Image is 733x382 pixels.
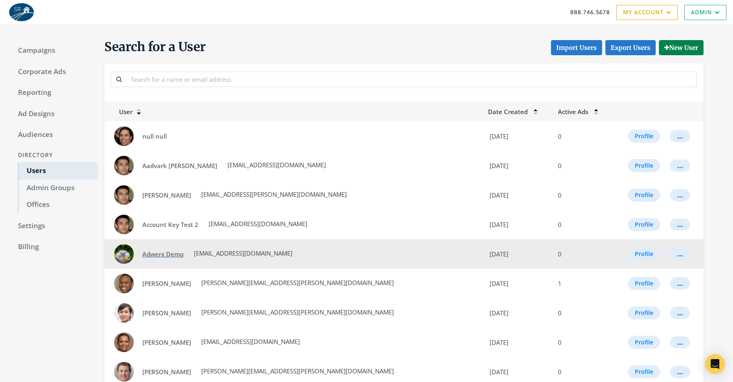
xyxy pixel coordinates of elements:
[553,328,611,357] td: 0
[677,136,683,137] div: ...
[677,371,683,372] div: ...
[670,189,690,201] button: ...
[114,185,134,205] img: Aaron Campbell profile
[10,218,98,235] a: Settings
[109,108,133,116] span: User
[670,248,690,260] button: ...
[659,40,704,55] button: New User
[142,250,184,258] span: Adwerx Demo
[483,121,553,151] td: [DATE]
[553,210,611,239] td: 0
[488,108,528,116] span: Date Created
[670,130,690,142] button: ...
[137,217,204,232] a: Account Key Test 2
[192,249,292,257] span: [EMAIL_ADDRESS][DOMAIN_NAME]
[10,42,98,59] a: Campaigns
[114,244,134,264] img: Adwerx Demo profile
[137,306,196,321] a: [PERSON_NAME]
[137,129,172,144] a: null null
[553,180,611,210] td: 0
[10,126,98,144] a: Audiences
[483,180,553,210] td: [DATE]
[670,366,690,378] button: ...
[137,247,189,262] a: Adwerx Demo
[553,151,611,180] td: 0
[628,306,660,319] button: Profile
[483,269,553,298] td: [DATE]
[551,40,602,55] button: Import Users
[18,196,98,213] a: Offices
[114,303,134,323] img: Brittany Cresswell profile
[200,279,394,287] span: [PERSON_NAME][EMAIL_ADDRESS][PERSON_NAME][DOMAIN_NAME]
[677,195,683,195] div: ...
[142,338,191,346] span: [PERSON_NAME]
[207,220,307,228] span: [EMAIL_ADDRESS][DOMAIN_NAME]
[114,274,134,293] img: Arnold Reese profile
[137,335,196,350] a: [PERSON_NAME]
[137,158,223,173] a: Aadvark [PERSON_NAME]
[200,337,300,346] span: [EMAIL_ADDRESS][DOMAIN_NAME]
[677,224,683,225] div: ...
[142,132,167,140] span: null null
[114,126,134,146] img: null null profile
[7,2,36,22] img: Adwerx
[628,189,660,202] button: Profile
[114,215,134,234] img: Account Key Test 2 profile
[18,162,98,180] a: Users
[553,239,611,269] td: 0
[137,364,196,380] a: [PERSON_NAME]
[10,63,98,81] a: Corporate Ads
[142,162,217,170] span: Aadvark [PERSON_NAME]
[142,279,191,288] span: [PERSON_NAME]
[142,191,191,199] span: [PERSON_NAME]
[142,309,191,317] span: [PERSON_NAME]
[670,336,690,348] button: ...
[200,190,347,198] span: [EMAIL_ADDRESS][PERSON_NAME][DOMAIN_NAME]
[553,121,611,151] td: 0
[142,368,191,376] span: [PERSON_NAME]
[553,298,611,328] td: 0
[677,165,683,166] div: ...
[114,156,134,175] img: Aadvark Tom profile
[670,160,690,172] button: ...
[200,308,394,316] span: [PERSON_NAME][EMAIL_ADDRESS][PERSON_NAME][DOMAIN_NAME]
[10,238,98,256] a: Billing
[558,108,588,116] span: Active Ads
[677,283,683,284] div: ...
[116,76,122,82] i: Search for a name or email address
[570,8,610,16] a: 888.746.5678
[670,218,690,231] button: ...
[483,328,553,357] td: [DATE]
[200,367,394,375] span: [PERSON_NAME][EMAIL_ADDRESS][PERSON_NAME][DOMAIN_NAME]
[126,72,697,87] input: Search for a name or email address
[10,84,98,101] a: Reporting
[628,365,660,378] button: Profile
[605,40,656,55] a: Export Users
[10,106,98,123] a: Ad Designs
[628,130,660,143] button: Profile
[483,298,553,328] td: [DATE]
[684,5,726,20] a: Admin
[142,220,198,229] span: Account Key Test 2
[104,39,206,55] span: Search for a User
[705,354,725,374] div: Open Intercom Messenger
[483,151,553,180] td: [DATE]
[628,277,660,290] button: Profile
[483,239,553,269] td: [DATE]
[114,362,134,382] img: Christopher King profile
[226,161,326,169] span: [EMAIL_ADDRESS][DOMAIN_NAME]
[616,5,678,20] a: My Account
[114,333,134,352] img: Candice Walton profile
[677,342,683,343] div: ...
[137,276,196,291] a: [PERSON_NAME]
[18,180,98,197] a: Admin Groups
[483,210,553,239] td: [DATE]
[553,269,611,298] td: 1
[670,277,690,290] button: ...
[628,336,660,349] button: Profile
[137,188,196,203] a: [PERSON_NAME]
[628,218,660,231] button: Profile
